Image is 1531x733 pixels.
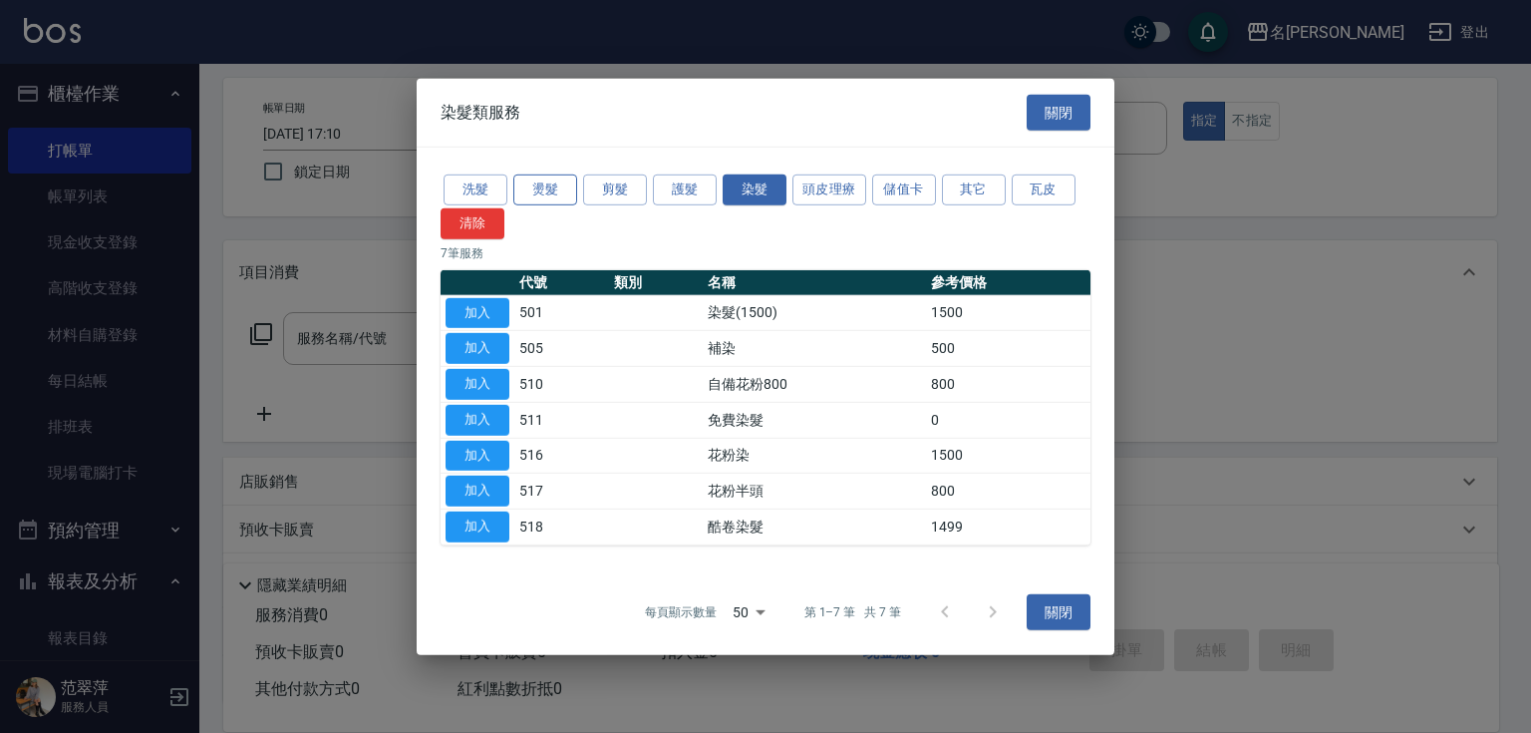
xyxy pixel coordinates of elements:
td: 免費染髮 [703,402,926,438]
td: 0 [926,402,1090,438]
td: 1499 [926,509,1090,545]
button: 加入 [446,297,509,328]
span: 染髮類服務 [441,103,520,123]
td: 1500 [926,438,1090,474]
button: 加入 [446,405,509,436]
button: 加入 [446,476,509,507]
button: 瓦皮 [1012,175,1075,205]
th: 類別 [609,269,704,295]
td: 510 [514,366,609,402]
button: 加入 [446,369,509,400]
button: 清除 [441,208,504,239]
td: 染髮(1500) [703,295,926,331]
td: 500 [926,331,1090,367]
td: 518 [514,509,609,545]
td: 516 [514,438,609,474]
p: 每頁顯示數量 [645,603,717,621]
td: 501 [514,295,609,331]
td: 酷卷染髮 [703,509,926,545]
th: 代號 [514,269,609,295]
th: 名稱 [703,269,926,295]
th: 參考價格 [926,269,1090,295]
button: 剪髮 [583,175,647,205]
td: 花粉半頭 [703,474,926,510]
button: 關閉 [1027,593,1090,630]
td: 補染 [703,331,926,367]
button: 其它 [942,175,1006,205]
button: 加入 [446,333,509,364]
td: 800 [926,366,1090,402]
button: 洗髮 [444,175,507,205]
button: 護髮 [653,175,717,205]
button: 儲值卡 [872,175,936,205]
p: 7 筆服務 [441,243,1090,261]
td: 1500 [926,295,1090,331]
button: 加入 [446,512,509,543]
button: 加入 [446,440,509,471]
p: 第 1–7 筆 共 7 筆 [804,603,901,621]
td: 800 [926,474,1090,510]
button: 關閉 [1027,94,1090,131]
td: 517 [514,474,609,510]
td: 花粉染 [703,438,926,474]
td: 505 [514,331,609,367]
button: 染髮 [723,175,786,205]
td: 自備花粉800 [703,366,926,402]
div: 50 [725,585,772,639]
td: 511 [514,402,609,438]
button: 頭皮理療 [792,175,866,205]
button: 燙髮 [513,175,577,205]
